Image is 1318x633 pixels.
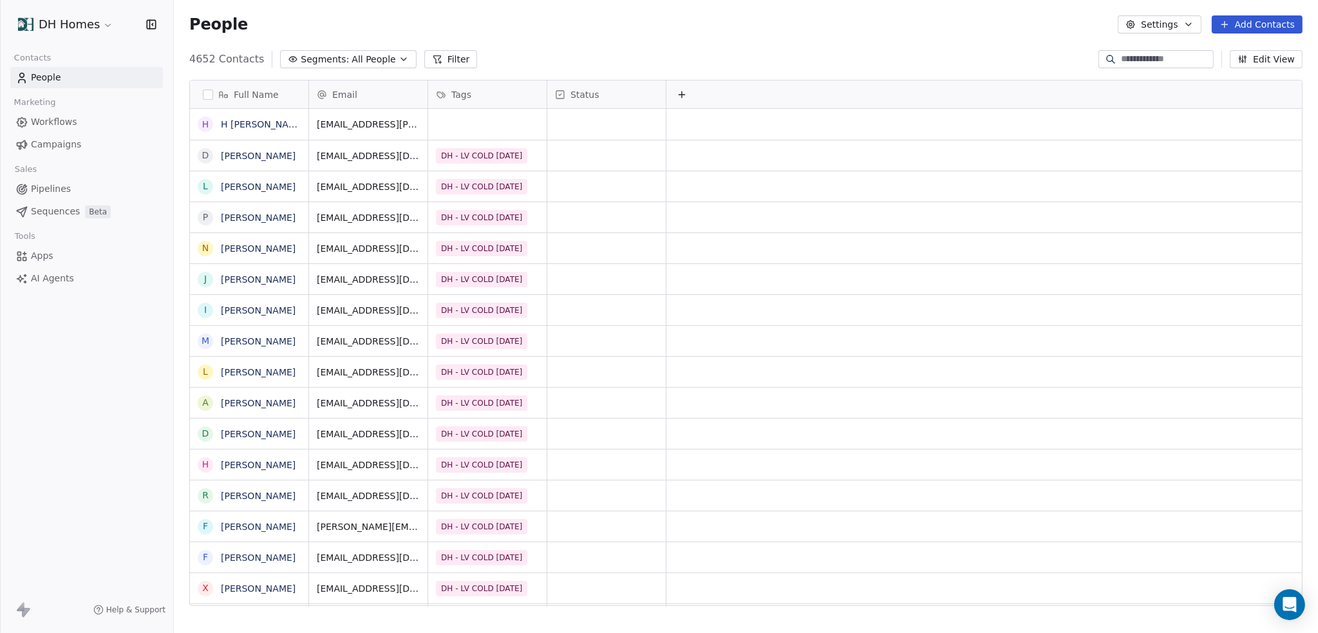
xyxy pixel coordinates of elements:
span: [PERSON_NAME][EMAIL_ADDRESS][DOMAIN_NAME] [317,520,420,533]
span: [EMAIL_ADDRESS][DOMAIN_NAME] [317,489,420,502]
div: D [202,149,209,162]
a: [PERSON_NAME] [221,583,296,594]
div: Email [309,80,428,108]
button: Edit View [1230,50,1303,68]
span: DH - LV COLD [DATE] [436,457,527,473]
span: DH - LV COLD [DATE] [436,148,527,164]
span: DH - LV COLD [DATE] [436,334,527,349]
button: Add Contacts [1212,15,1303,33]
a: AI Agents [10,268,163,289]
a: [PERSON_NAME] [221,398,296,408]
div: F [203,551,208,564]
span: Tools [9,227,41,246]
span: [EMAIL_ADDRESS][DOMAIN_NAME] [317,242,420,255]
div: Status [547,80,666,108]
div: P [203,211,208,224]
span: DH - LV COLD [DATE] [436,210,527,225]
span: [EMAIL_ADDRESS][PERSON_NAME][DOMAIN_NAME] [317,118,420,131]
a: [PERSON_NAME] [221,182,296,192]
span: [EMAIL_ADDRESS][DOMAIN_NAME] [317,180,420,193]
a: Campaigns [10,134,163,155]
span: Marketing [8,93,61,112]
span: DH - LV COLD [DATE] [436,550,527,565]
span: [EMAIL_ADDRESS][DOMAIN_NAME] [317,149,420,162]
span: [EMAIL_ADDRESS][DOMAIN_NAME] [317,428,420,440]
div: grid [309,109,1303,607]
div: J [204,272,207,286]
a: [PERSON_NAME] [221,460,296,470]
span: [EMAIL_ADDRESS][DOMAIN_NAME] [317,397,420,410]
span: [EMAIL_ADDRESS][DOMAIN_NAME] [317,551,420,564]
a: [PERSON_NAME] [221,151,296,161]
span: Apps [31,249,53,263]
a: [PERSON_NAME] [221,243,296,254]
span: Tags [451,88,471,101]
span: Status [570,88,599,101]
div: L [203,180,208,193]
span: People [189,15,248,34]
span: Sales [9,160,42,179]
span: People [31,71,61,84]
span: DH - LV COLD [DATE] [436,488,527,504]
span: DH - LV COLD [DATE] [436,303,527,318]
div: X [202,581,209,595]
a: [PERSON_NAME] [221,522,296,532]
a: [PERSON_NAME] [221,305,296,316]
button: Filter [424,50,478,68]
div: M [202,334,209,348]
div: H [202,118,209,131]
span: Email [332,88,357,101]
a: SequencesBeta [10,201,163,222]
a: [PERSON_NAME] [221,367,296,377]
span: [EMAIL_ADDRESS][DOMAIN_NAME] [317,335,420,348]
span: [EMAIL_ADDRESS][DOMAIN_NAME] [317,582,420,595]
a: People [10,67,163,88]
span: DH - LV COLD [DATE] [436,364,527,380]
span: Segments: [301,53,349,66]
a: Pipelines [10,178,163,200]
a: [PERSON_NAME] [221,213,296,223]
span: Campaigns [31,138,81,151]
span: Contacts [8,48,57,68]
span: [EMAIL_ADDRESS][DOMAIN_NAME] [317,273,420,286]
span: AI Agents [31,272,74,285]
div: A [202,396,209,410]
button: Settings [1118,15,1201,33]
span: Beta [85,205,111,218]
img: Resize%20DH%20-%20No%20homes%20(3).png [18,17,33,32]
span: Help & Support [106,605,165,615]
span: Sequences [31,205,80,218]
div: R [202,489,209,502]
a: [PERSON_NAME] [221,336,296,346]
a: [PERSON_NAME] [221,491,296,501]
a: [PERSON_NAME] [221,429,296,439]
a: H [PERSON_NAME] - Test [221,119,332,129]
span: Full Name [234,88,279,101]
div: grid [190,109,309,607]
span: All People [352,53,395,66]
div: Full Name [190,80,308,108]
span: DH - LV COLD [DATE] [436,179,527,194]
div: N [202,241,209,255]
a: [PERSON_NAME] [221,274,296,285]
span: DH - LV COLD [DATE] [436,395,527,411]
div: Open Intercom Messenger [1274,589,1305,620]
span: [EMAIL_ADDRESS][DOMAIN_NAME] [317,304,420,317]
span: DH Homes [39,16,100,33]
span: [EMAIL_ADDRESS][DOMAIN_NAME] [317,458,420,471]
div: H [202,458,209,471]
span: [EMAIL_ADDRESS][DOMAIN_NAME] [317,366,420,379]
span: Workflows [31,115,77,129]
span: DH - LV COLD [DATE] [436,272,527,287]
div: D [202,427,209,440]
div: Tags [428,80,547,108]
a: [PERSON_NAME] [221,553,296,563]
span: DH - LV COLD [DATE] [436,426,527,442]
button: DH Homes [15,14,116,35]
span: [EMAIL_ADDRESS][DOMAIN_NAME] [317,211,420,224]
div: L [203,365,208,379]
div: F [203,520,208,533]
span: DH - LV COLD [DATE] [436,241,527,256]
span: 4652 Contacts [189,52,264,67]
span: Pipelines [31,182,71,196]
